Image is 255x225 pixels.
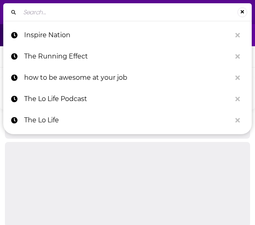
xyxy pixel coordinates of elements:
[3,67,252,88] a: how to be awesome at your job
[24,88,231,110] p: The Lo Life Podcast
[24,46,231,67] p: The Running Effect
[24,25,231,46] p: Inspire Nation
[24,110,231,131] p: The Lo Life
[3,88,252,110] a: The Lo Life Podcast
[24,67,231,88] p: how to be awesome at your job
[3,110,252,131] a: The Lo Life
[3,46,252,67] a: The Running Effect
[3,25,252,46] a: Inspire Nation
[3,3,252,21] div: Search...
[20,6,237,19] input: Search...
